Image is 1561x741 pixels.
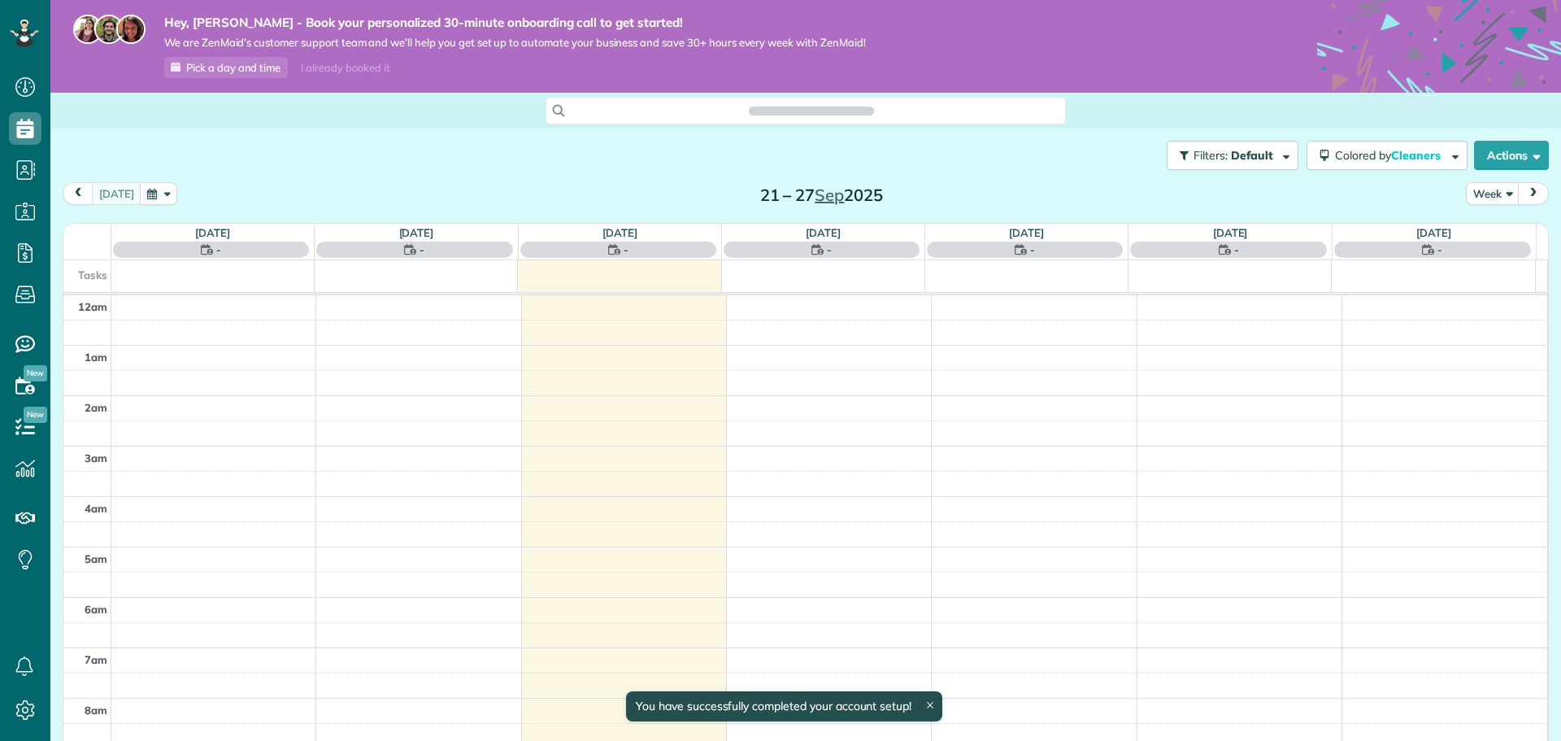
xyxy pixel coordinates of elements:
[94,15,124,44] img: jorge-587dff0eeaa6aab1f244e6dc62b8924c3b6ad411094392a53c71c6c4a576187d.jpg
[195,226,230,239] a: [DATE]
[1466,182,1520,204] button: Week
[85,653,107,666] span: 7am
[1159,141,1298,170] a: Filters: Default
[1335,148,1446,163] span: Colored by
[624,242,628,258] span: -
[1474,141,1549,170] button: Actions
[1194,148,1228,163] span: Filters:
[186,61,280,74] span: Pick a day and time
[24,365,47,381] span: New
[85,401,107,414] span: 2am
[291,58,399,78] div: I already booked it
[827,242,832,258] span: -
[63,182,93,204] button: prev
[1009,226,1044,239] a: [DATE]
[1213,226,1248,239] a: [DATE]
[164,15,866,31] strong: Hey, [PERSON_NAME] - Book your personalized 30-minute onboarding call to get started!
[73,15,102,44] img: maria-72a9807cf96188c08ef61303f053569d2e2a8a1cde33d635c8a3ac13582a053d.jpg
[164,57,288,78] a: Pick a day and time
[85,351,107,364] span: 1am
[399,226,434,239] a: [DATE]
[602,226,637,239] a: [DATE]
[720,186,923,204] h2: 21 – 27 2025
[78,300,107,313] span: 12am
[806,226,841,239] a: [DATE]
[85,451,107,464] span: 3am
[85,552,107,565] span: 5am
[1518,182,1549,204] button: next
[1437,242,1442,258] span: -
[1307,141,1468,170] button: Colored byCleaners
[78,268,107,281] span: Tasks
[164,36,866,50] span: We are ZenMaid’s customer support team and we’ll help you get set up to automate your business an...
[92,182,141,204] button: [DATE]
[85,704,107,717] span: 8am
[1234,242,1239,258] span: -
[24,407,47,423] span: New
[1030,242,1035,258] span: -
[216,242,221,258] span: -
[815,185,844,205] span: Sep
[420,242,424,258] span: -
[1391,148,1443,163] span: Cleaners
[85,603,107,616] span: 6am
[85,502,107,515] span: 4am
[1231,148,1274,163] span: Default
[116,15,146,44] img: michelle-19f622bdf1676172e81f8f8fba1fb50e276960ebfe0243fe18214015130c80e4.jpg
[1416,226,1451,239] a: [DATE]
[765,102,857,119] span: Search ZenMaid…
[626,691,942,721] div: You have successfully completed your account setup!
[1167,141,1298,170] button: Filters: Default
